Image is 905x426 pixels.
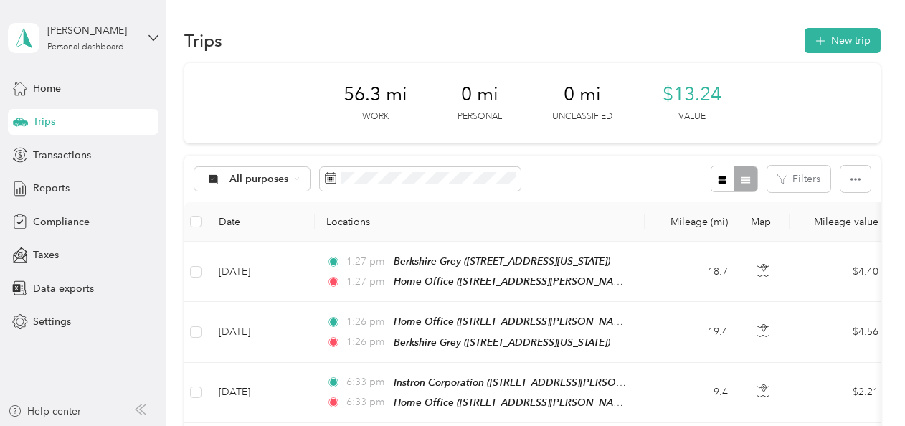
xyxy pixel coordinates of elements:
p: Value [678,110,706,123]
th: Mileage (mi) [645,202,739,242]
p: Unclassified [552,110,612,123]
p: Personal [458,110,502,123]
span: 1:26 pm [346,314,387,330]
td: $2.21 [790,363,890,423]
span: Transactions [33,148,91,163]
span: Taxes [33,247,59,262]
button: Help center [8,404,81,419]
h1: Trips [184,33,222,48]
th: Map [739,202,790,242]
button: New trip [805,28,881,53]
th: Date [207,202,315,242]
span: Home Office ([STREET_ADDRESS][PERSON_NAME][US_STATE]) [394,275,684,288]
span: 1:26 pm [346,334,387,350]
span: 56.3 mi [343,83,407,106]
span: Settings [33,314,71,329]
span: Berkshire Grey ([STREET_ADDRESS][US_STATE]) [394,336,610,348]
div: [PERSON_NAME] [47,23,137,38]
div: Personal dashboard [47,43,124,52]
iframe: Everlance-gr Chat Button Frame [825,346,905,426]
span: Data exports [33,281,94,296]
span: Trips [33,114,55,129]
p: Work [362,110,389,123]
span: Reports [33,181,70,196]
span: 6:33 pm [346,394,387,410]
th: Locations [315,202,645,242]
td: [DATE] [207,363,315,423]
span: Home [33,81,61,96]
td: [DATE] [207,242,315,302]
th: Mileage value [790,202,890,242]
span: 1:27 pm [346,254,387,270]
td: $4.40 [790,242,890,302]
td: 9.4 [645,363,739,423]
span: 1:27 pm [346,274,387,290]
span: 0 mi [461,83,498,106]
span: Home Office ([STREET_ADDRESS][PERSON_NAME][US_STATE]) [394,316,684,328]
span: Home Office ([STREET_ADDRESS][PERSON_NAME][US_STATE]) [394,397,684,409]
td: [DATE] [207,302,315,362]
span: Berkshire Grey ([STREET_ADDRESS][US_STATE]) [394,255,610,267]
span: All purposes [229,174,289,184]
span: $13.24 [663,83,721,106]
td: 19.4 [645,302,739,362]
span: 0 mi [564,83,601,106]
span: 6:33 pm [346,374,387,390]
span: Instron Corporation ([STREET_ADDRESS][PERSON_NAME][US_STATE]) [394,377,714,389]
span: Compliance [33,214,90,229]
button: Filters [767,166,830,192]
td: 18.7 [645,242,739,302]
td: $4.56 [790,302,890,362]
